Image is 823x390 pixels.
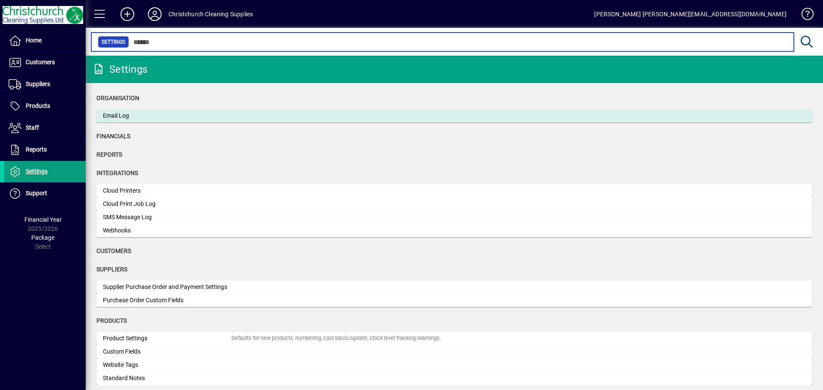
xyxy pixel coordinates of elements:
[103,111,231,120] div: Email Log
[103,347,231,356] div: Custom Fields
[96,358,812,372] a: Website Tags
[102,38,125,46] span: Settings
[96,170,138,176] span: Integrations
[96,95,139,101] span: Organisation
[96,266,127,273] span: Suppliers
[26,190,47,196] span: Support
[103,360,231,369] div: Website Tags
[96,294,812,307] a: Purchase Order Custom Fields
[96,224,812,237] a: Webhooks
[96,151,122,158] span: Reports
[96,317,127,324] span: Products
[103,226,231,235] div: Webhooks
[103,186,231,195] div: Cloud Printers
[26,168,48,175] span: Settings
[4,117,86,139] a: Staff
[26,80,50,87] span: Suppliers
[26,124,39,131] span: Staff
[92,63,147,76] div: Settings
[4,95,86,117] a: Products
[96,345,812,358] a: Custom Fields
[4,52,86,73] a: Customers
[103,334,231,343] div: Product Settings
[96,184,812,197] a: Cloud Printers
[4,30,86,51] a: Home
[114,6,141,22] button: Add
[96,280,812,294] a: Supplier Purchase Order and Payment Settings
[594,7,787,21] div: [PERSON_NAME] [PERSON_NAME][EMAIL_ADDRESS][DOMAIN_NAME]
[26,37,42,44] span: Home
[96,332,812,345] a: Product SettingsDefaults for new products, numbering, cost basis/update, stock level tracking/war...
[31,234,54,241] span: Package
[4,183,86,204] a: Support
[103,283,231,292] div: Supplier Purchase Order and Payment Settings
[168,7,253,21] div: Christchurch Cleaning Supplies
[795,2,812,30] a: Knowledge Base
[96,109,812,122] a: Email Log
[26,59,55,65] span: Customers
[96,247,131,254] span: Customers
[103,199,231,208] div: Cloud Print Job Log
[103,296,231,305] div: Purchase Order Custom Fields
[141,6,168,22] button: Profile
[231,334,441,342] div: Defaults for new products, numbering, cost basis/update, stock level tracking/warnings.
[26,146,47,153] span: Reports
[103,213,231,222] div: SMS Message Log
[96,211,812,224] a: SMS Message Log
[96,133,130,140] span: Financials
[4,74,86,95] a: Suppliers
[96,372,812,385] a: Standard Notes
[26,102,50,109] span: Products
[4,139,86,161] a: Reports
[24,216,62,223] span: Financial Year
[103,374,231,383] div: Standard Notes
[96,197,812,211] a: Cloud Print Job Log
